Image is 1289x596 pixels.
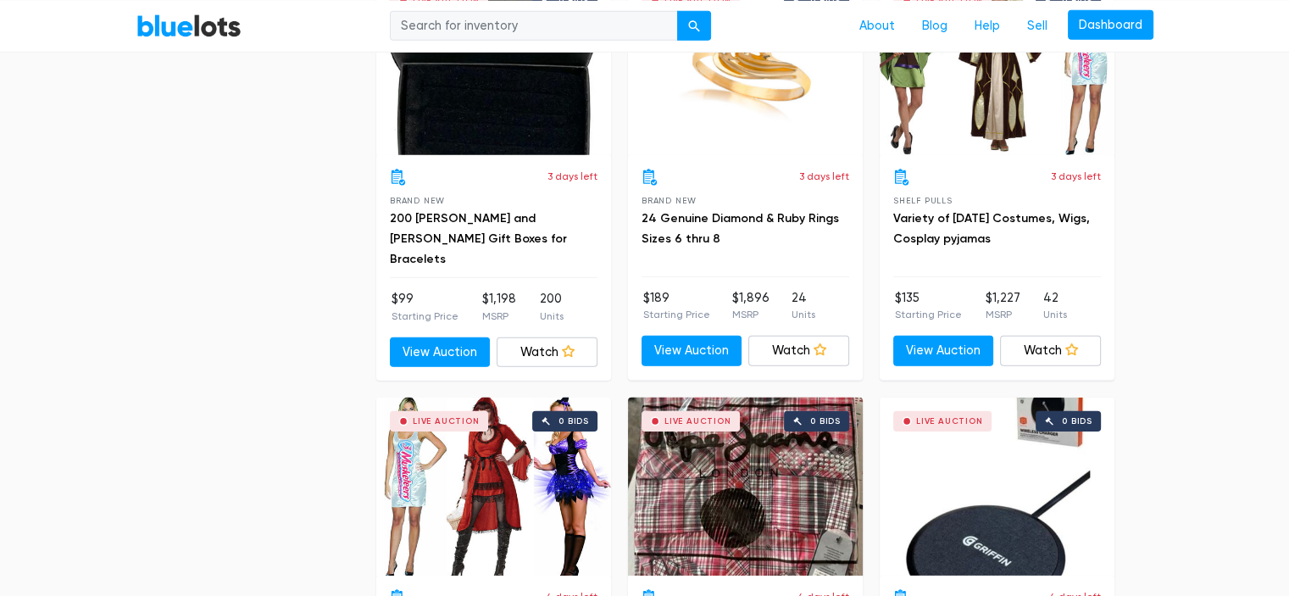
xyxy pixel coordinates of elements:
[628,398,863,576] a: Live Auction 0 bids
[540,309,564,324] p: Units
[732,307,770,322] p: MSRP
[893,336,994,366] a: View Auction
[895,307,962,322] p: Starting Price
[1062,417,1092,426] div: 0 bids
[1000,336,1101,366] a: Watch
[985,307,1020,322] p: MSRP
[961,9,1014,42] a: Help
[376,398,611,576] a: Live Auction 0 bids
[1068,9,1153,40] a: Dashboard
[799,169,849,184] p: 3 days left
[558,417,589,426] div: 0 bids
[642,211,839,246] a: 24 Genuine Diamond & Ruby Rings Sizes 6 thru 8
[643,289,710,323] li: $189
[642,336,742,366] a: View Auction
[895,289,962,323] li: $135
[136,13,242,37] a: BlueLots
[482,309,516,324] p: MSRP
[547,169,597,184] p: 3 days left
[497,337,597,368] a: Watch
[916,417,983,426] div: Live Auction
[390,211,567,266] a: 200 [PERSON_NAME] and [PERSON_NAME] Gift Boxes for Bracelets
[810,417,841,426] div: 0 bids
[1014,9,1061,42] a: Sell
[413,417,480,426] div: Live Auction
[732,289,770,323] li: $1,896
[792,289,815,323] li: 24
[540,290,564,324] li: 200
[1043,289,1067,323] li: 42
[893,211,1090,246] a: Variety of [DATE] Costumes, Wigs, Cosplay pyjamas
[643,307,710,322] p: Starting Price
[392,309,458,324] p: Starting Price
[908,9,961,42] a: Blog
[390,10,678,41] input: Search for inventory
[846,9,908,42] a: About
[390,196,445,205] span: Brand New
[1051,169,1101,184] p: 3 days left
[880,398,1114,576] a: Live Auction 0 bids
[664,417,731,426] div: Live Auction
[1043,307,1067,322] p: Units
[893,196,953,205] span: Shelf Pulls
[748,336,849,366] a: Watch
[482,290,516,324] li: $1,198
[792,307,815,322] p: Units
[390,337,491,368] a: View Auction
[642,196,697,205] span: Brand New
[392,290,458,324] li: $99
[985,289,1020,323] li: $1,227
